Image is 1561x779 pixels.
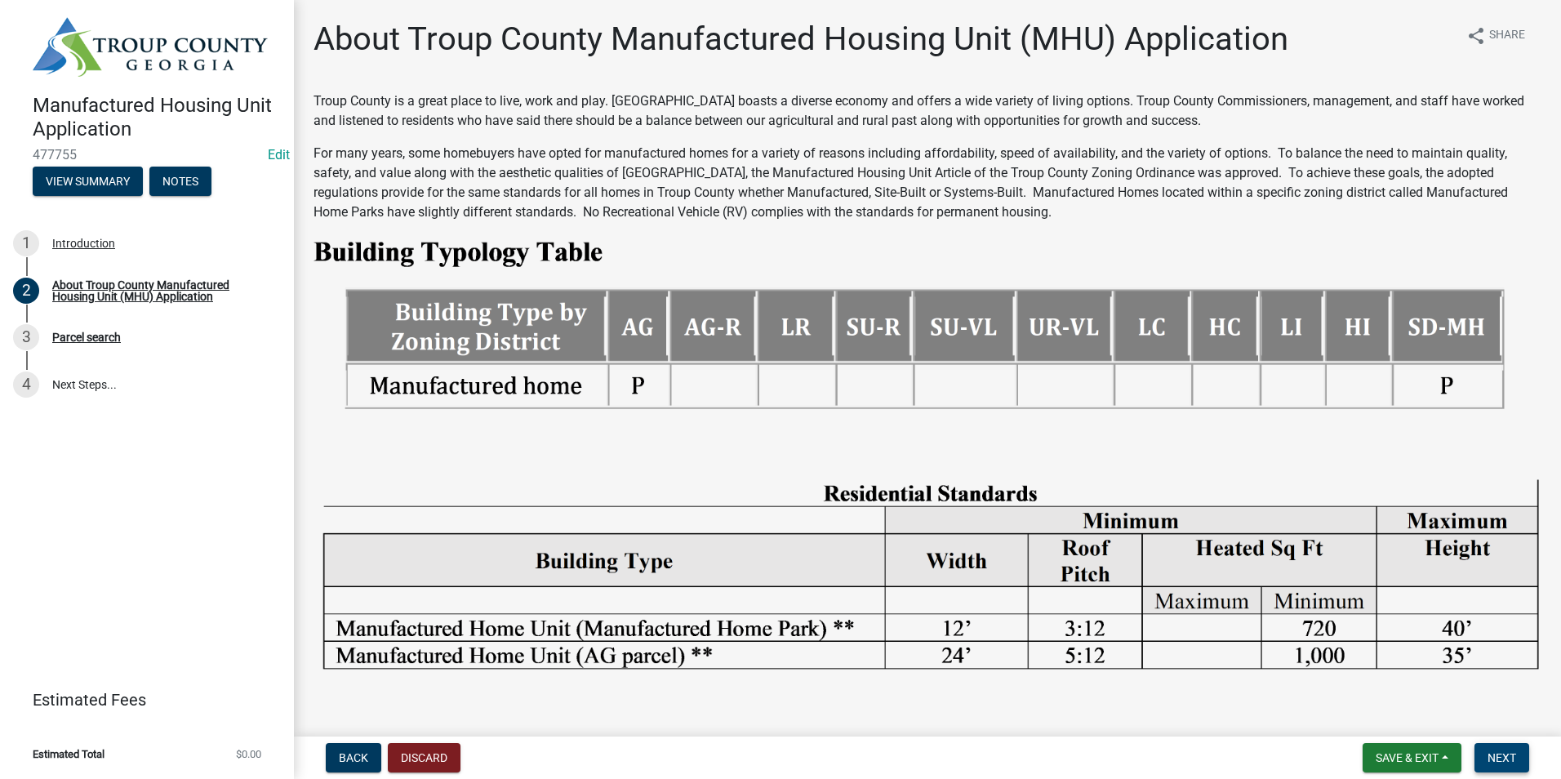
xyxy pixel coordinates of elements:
[339,751,368,764] span: Back
[1466,26,1486,46] i: share
[1474,743,1529,772] button: Next
[1376,751,1439,764] span: Save & Exit
[52,332,121,343] div: Parcel search
[149,167,211,196] button: Notes
[13,683,268,716] a: Estimated Fees
[33,176,143,189] wm-modal-confirm: Summary
[236,749,261,759] span: $0.00
[314,235,1541,440] img: Building_typology_627783ff-57db-4415-93f6-d05e4cc29e94.png
[13,278,39,304] div: 2
[13,372,39,398] div: 4
[33,147,261,162] span: 477755
[33,94,281,141] h4: Manufactured Housing Unit Application
[314,440,1541,713] img: Residential_Standards_d38b5aa4-c5d9-4ca6-be49-8d41c1a3f1d6.png
[52,238,115,249] div: Introduction
[1363,743,1461,772] button: Save & Exit
[1453,20,1538,51] button: shareShare
[13,230,39,256] div: 1
[314,20,1288,59] h1: About Troup County Manufactured Housing Unit (MHU) Application
[314,91,1541,131] p: Troup County is a great place to live, work and play. [GEOGRAPHIC_DATA] boasts a diverse economy ...
[52,279,268,302] div: About Troup County Manufactured Housing Unit (MHU) Application
[33,749,105,759] span: Estimated Total
[33,17,268,77] img: Troup County, Georgia
[346,726,1541,746] li: The minimum lot size for the placement of a mobile home must comply with the zoning district the ...
[268,147,290,162] wm-modal-confirm: Edit Application Number
[1488,751,1516,764] span: Next
[326,743,381,772] button: Back
[314,144,1541,222] p: For many years, some homebuyers have opted for manufactured homes for a variety of reasons includ...
[13,324,39,350] div: 3
[149,176,211,189] wm-modal-confirm: Notes
[33,167,143,196] button: View Summary
[268,147,290,162] a: Edit
[1489,26,1525,46] span: Share
[388,743,460,772] button: Discard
